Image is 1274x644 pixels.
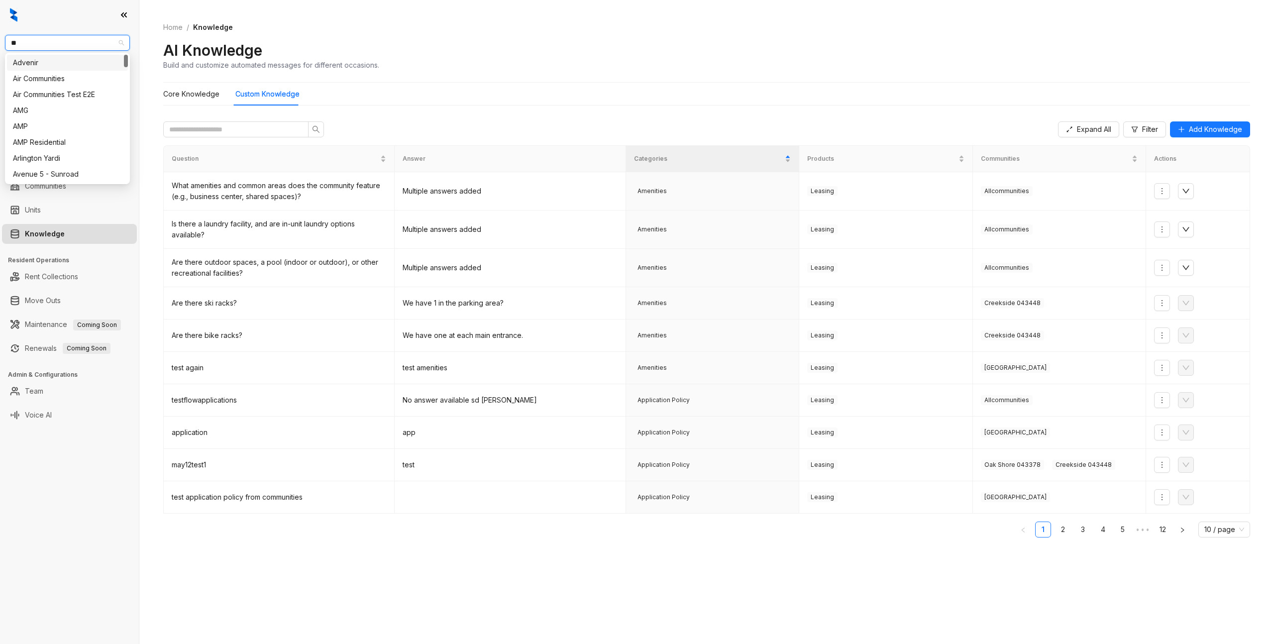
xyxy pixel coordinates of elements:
[7,134,128,150] div: AMP Residential
[2,109,137,129] li: Leasing
[2,315,137,334] li: Maintenance
[1015,522,1031,537] button: left
[187,22,189,33] li: /
[395,449,626,481] td: test
[172,218,386,240] div: Is there a laundry facility, and are in-unit laundry options available?
[1182,264,1190,272] span: down
[1077,124,1111,135] span: Expand All
[981,298,1044,308] span: Creekside 043448
[7,103,128,118] div: AMG
[172,298,386,309] div: Are there ski racks?
[1123,121,1166,137] button: Filter
[807,428,838,437] span: Leasing
[634,263,670,273] span: Amenities
[981,154,1130,164] span: Communities
[395,211,626,249] td: Multiple answers added
[2,405,137,425] li: Voice AI
[1158,493,1166,501] span: more
[1142,124,1158,135] span: Filter
[2,381,137,401] li: Team
[1115,522,1131,537] li: 5
[1055,522,1071,537] li: 2
[7,55,128,71] div: Advenir
[312,125,320,133] span: search
[1131,126,1138,133] span: filter
[164,146,395,172] th: Question
[2,291,137,311] li: Move Outs
[807,154,956,164] span: Products
[981,263,1033,273] span: All communities
[1095,522,1110,537] a: 4
[1066,126,1073,133] span: expand-alt
[10,8,17,22] img: logo
[395,146,626,172] th: Answer
[172,362,386,373] div: test again
[25,405,52,425] a: Voice AI
[1135,522,1151,537] li: Next 5 Pages
[163,89,219,100] div: Core Knowledge
[1170,121,1250,137] button: Add Knowledge
[807,460,838,470] span: Leasing
[163,60,379,70] div: Build and customize automated messages for different occasions.
[2,176,137,196] li: Communities
[799,146,972,172] th: Products
[25,267,78,287] a: Rent Collections
[1158,299,1166,307] span: more
[1158,396,1166,404] span: more
[634,395,693,405] span: Application Policy
[2,267,137,287] li: Rent Collections
[634,154,783,164] span: Categories
[1146,146,1250,172] th: Actions
[1204,522,1244,537] span: 10 / page
[807,363,838,373] span: Leasing
[172,180,386,202] div: What amenities and common areas does the community feature (e.g., business center, shared spaces)?
[1056,522,1070,537] a: 2
[395,172,626,211] td: Multiple answers added
[634,460,693,470] span: Application Policy
[981,395,1033,405] span: All communities
[1115,522,1130,537] a: 5
[981,363,1050,373] span: [GEOGRAPHIC_DATA]
[1052,460,1115,470] span: Creekside 043448
[1174,522,1190,537] button: right
[25,338,110,358] a: RenewalsComing Soon
[13,105,122,116] div: AMG
[2,67,137,87] li: Leads
[807,492,838,502] span: Leasing
[8,256,139,265] h3: Resident Operations
[8,370,139,379] h3: Admin & Configurations
[395,384,626,417] td: No answer available sd [PERSON_NAME]
[395,249,626,287] td: Multiple answers added
[807,263,838,273] span: Leasing
[73,320,121,330] span: Coming Soon
[13,169,122,180] div: Avenue 5 - Sunroad
[163,41,262,60] h2: AI Knowledge
[172,257,386,279] div: Are there outdoor spaces, a pool (indoor or outdoor), or other recreational facilities?
[1182,225,1190,233] span: down
[193,23,233,31] span: Knowledge
[1135,522,1151,537] span: •••
[63,343,110,354] span: Coming Soon
[807,224,838,234] span: Leasing
[634,224,670,234] span: Amenities
[1178,126,1185,133] span: plus
[161,22,185,33] a: Home
[13,153,122,164] div: Arlington Yardi
[172,330,386,341] div: Are there bike racks?
[981,428,1050,437] span: [GEOGRAPHIC_DATA]
[634,492,693,502] span: Application Policy
[2,338,137,358] li: Renewals
[1158,429,1166,436] span: more
[1155,522,1170,537] li: 12
[2,133,137,153] li: Collections
[2,224,137,244] li: Knowledge
[395,417,626,449] td: app
[235,89,300,100] div: Custom Knowledge
[1174,522,1190,537] li: Next Page
[981,186,1033,196] span: All communities
[25,200,41,220] a: Units
[1158,187,1166,195] span: more
[1158,225,1166,233] span: more
[7,118,128,134] div: AMP
[25,224,65,244] a: Knowledge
